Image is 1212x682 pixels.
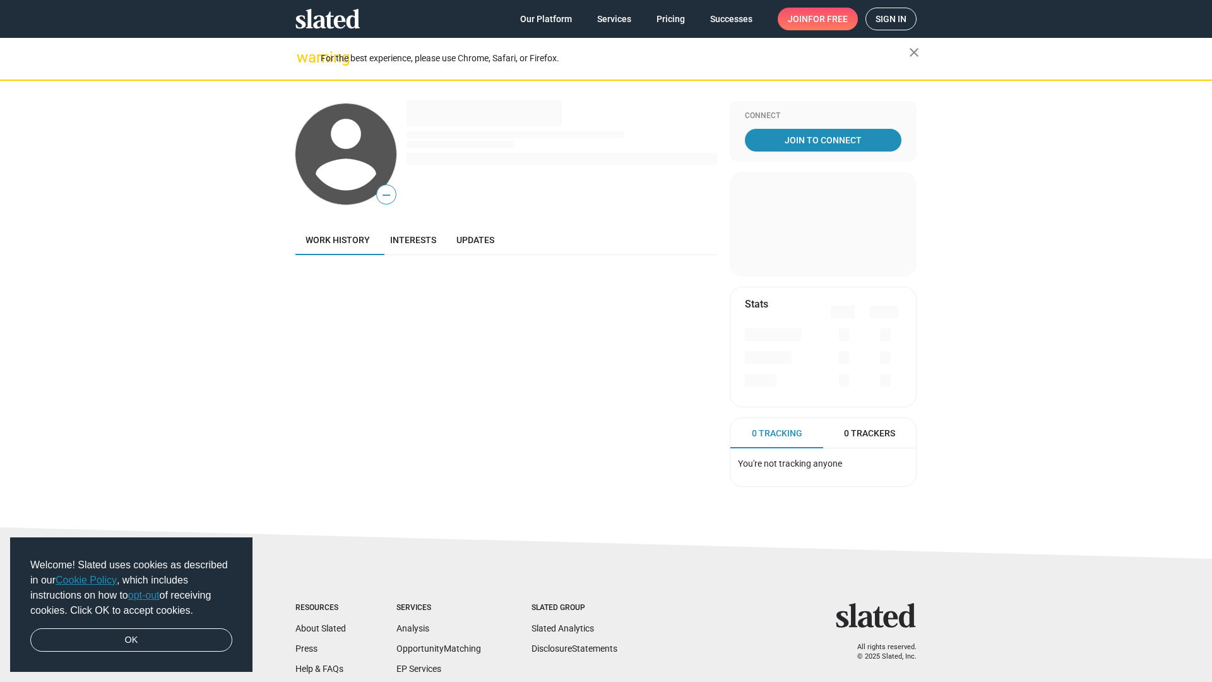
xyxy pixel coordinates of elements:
span: — [377,187,396,203]
a: Updates [446,225,504,255]
span: 0 Tracking [752,428,802,440]
a: Services [587,8,641,30]
a: About Slated [295,623,346,633]
span: Work history [306,235,370,245]
mat-icon: close [906,45,922,60]
div: Connect [745,111,901,121]
span: Our Platform [520,8,572,30]
a: Pricing [646,8,695,30]
a: opt-out [128,590,160,601]
a: Work history [295,225,380,255]
a: OpportunityMatching [396,643,481,654]
a: Sign in [865,8,917,30]
a: Our Platform [510,8,582,30]
div: Resources [295,603,346,613]
span: Interests [390,235,436,245]
a: Press [295,643,318,654]
a: Join To Connect [745,129,901,152]
span: Welcome! Slated uses cookies as described in our , which includes instructions on how to of recei... [30,558,232,618]
span: for free [808,8,848,30]
a: DisclosureStatements [532,643,617,654]
a: Successes [700,8,763,30]
mat-card-title: Stats [745,297,768,311]
span: You're not tracking anyone [738,458,842,469]
span: Join To Connect [747,129,899,152]
a: Cookie Policy [56,575,117,585]
a: Analysis [396,623,429,633]
div: Services [396,603,481,613]
span: Updates [456,235,494,245]
span: 0 Trackers [844,428,895,440]
a: Help & FAQs [295,664,343,674]
mat-icon: warning [297,50,312,65]
a: EP Services [396,664,441,674]
a: Joinfor free [778,8,858,30]
a: dismiss cookie message [30,628,232,652]
p: All rights reserved. © 2025 Slated, Inc. [844,643,917,661]
span: Services [597,8,631,30]
span: Successes [710,8,752,30]
a: Interests [380,225,446,255]
div: For the best experience, please use Chrome, Safari, or Firefox. [321,50,909,67]
span: Pricing [656,8,685,30]
div: cookieconsent [10,537,252,673]
div: Slated Group [532,603,617,613]
a: Slated Analytics [532,623,594,633]
span: Join [788,8,848,30]
span: Sign in [876,8,906,30]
